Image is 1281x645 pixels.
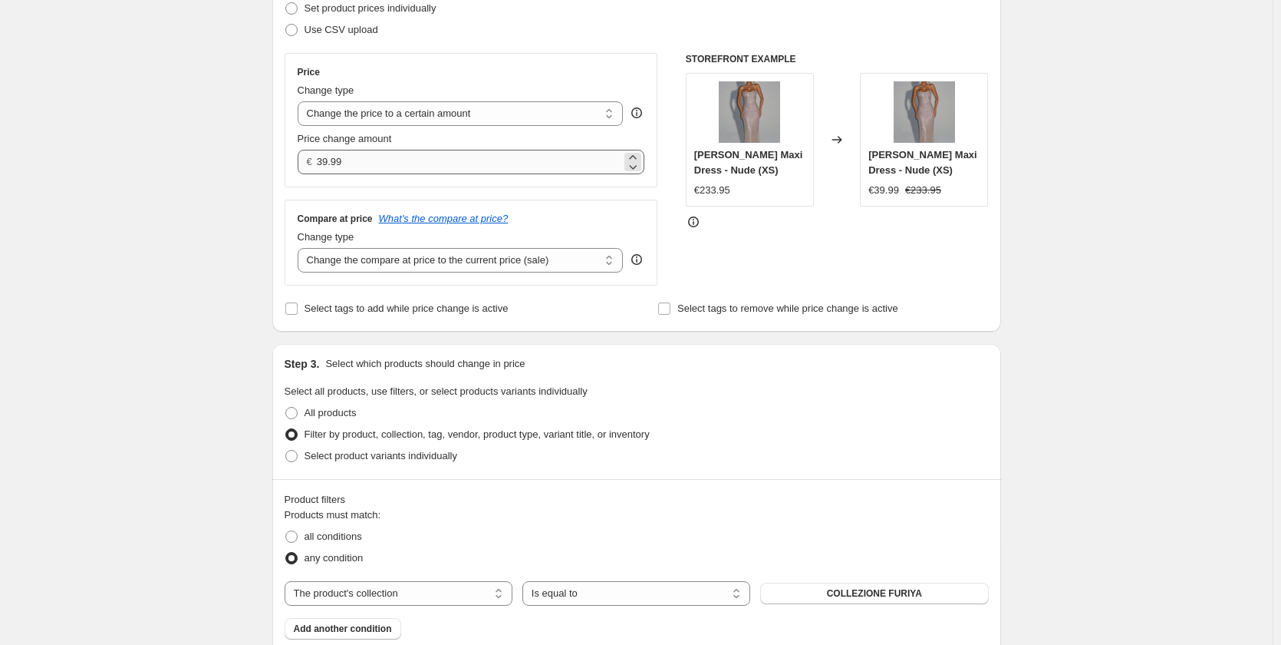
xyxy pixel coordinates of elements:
[305,531,362,542] span: all conditions
[305,24,378,35] span: Use CSV upload
[285,356,320,372] h2: Step 3.
[305,407,357,418] span: All products
[325,356,525,372] p: Select which products should change in price
[760,583,988,604] button: COLLEZIONE FURIYA
[694,149,803,176] span: [PERSON_NAME] Maxi Dress - Nude (XS)
[894,81,955,143] img: mirabella-maxi-dress-nude-dress-babyboo-fashion-1177047292_80x.jpg
[305,450,457,461] span: Select product variants individually
[298,133,392,144] span: Price change amount
[629,105,644,121] div: help
[905,183,941,198] strike: €233.95
[294,623,392,635] span: Add another condition
[298,231,354,243] span: Change type
[305,2,436,14] span: Set product prices individually
[307,156,312,167] span: €
[285,509,381,521] span: Products must match:
[298,84,354,96] span: Change type
[285,618,401,640] button: Add another condition
[298,213,373,225] h3: Compare at price
[379,213,509,224] button: What's the compare at price?
[827,587,922,600] span: COLLEZIONE FURIYA
[629,252,644,267] div: help
[285,385,588,397] span: Select all products, use filters, or select products variants individually
[285,492,989,508] div: Product filters
[305,303,509,314] span: Select tags to add while price change is active
[686,53,989,65] h6: STOREFRONT EXAMPLE
[305,552,364,564] span: any condition
[868,183,899,198] div: €39.99
[719,81,780,143] img: mirabella-maxi-dress-nude-dress-babyboo-fashion-1177047292_80x.jpg
[298,66,320,78] h3: Price
[868,149,977,176] span: [PERSON_NAME] Maxi Dress - Nude (XS)
[305,428,650,440] span: Filter by product, collection, tag, vendor, product type, variant title, or inventory
[694,183,730,198] div: €233.95
[677,303,898,314] span: Select tags to remove while price change is active
[317,150,621,174] input: 80.00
